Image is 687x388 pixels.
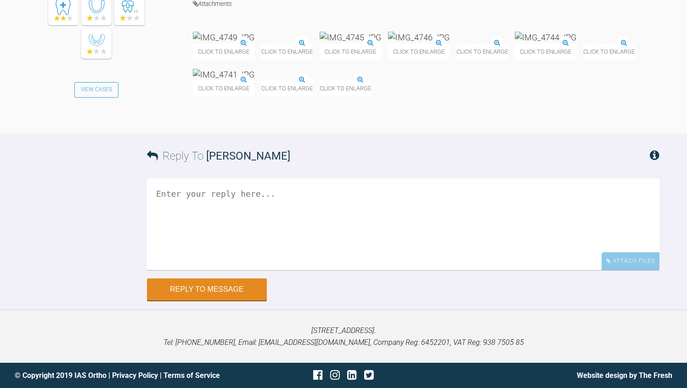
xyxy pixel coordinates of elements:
[467,44,528,60] span: Click to enlarge
[398,44,460,60] span: Click to enlarge
[193,80,254,96] span: Click to enlarge
[398,32,460,43] img: IMG_4746.JPG
[261,69,323,80] img: IMG_4741.JPG
[577,371,672,380] a: Website design by The Fresh
[330,69,391,80] img: IMG_4750.JPG
[15,370,234,382] div: © Copyright 2019 IAS Ortho | |
[330,32,391,43] img: IMG_4745.JPG
[112,371,158,380] a: Privacy Policy
[74,82,118,98] a: View Cases
[193,32,254,43] img: IMG_4749.JPG
[147,147,290,165] h3: Reply To
[206,150,290,162] span: [PERSON_NAME]
[535,32,597,43] img: IMG_4744.JPG
[330,44,391,60] span: Click to enlarge
[602,252,659,270] div: Attach Files
[535,44,597,60] span: Click to enlarge
[398,80,460,96] span: Click to enlarge
[261,80,323,96] span: Click to enlarge
[193,44,254,60] span: Click to enlarge
[467,32,528,43] img: IMG_4748.JPG
[193,69,254,80] img: IMG_4747.JPG
[15,325,672,348] p: [STREET_ADDRESS]. Tel: [PHONE_NUMBER], Email: [EMAIL_ADDRESS][DOMAIN_NAME], Company Reg: 6452201,...
[147,278,267,300] button: Reply to Message
[330,80,391,96] span: Click to enlarge
[261,44,323,60] span: Click to enlarge
[261,32,323,43] img: IMG_4743.JPG
[398,69,460,80] img: IMG_4742.JPG
[163,371,220,380] a: Terms of Service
